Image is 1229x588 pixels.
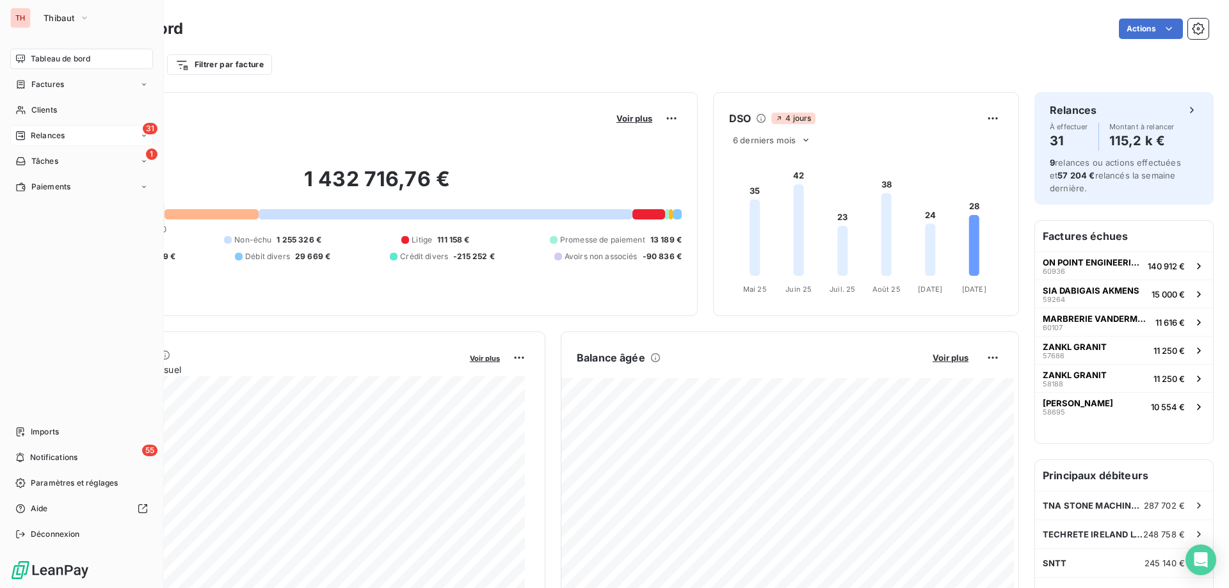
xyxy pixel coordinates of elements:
[1109,131,1175,151] h4: 115,2 k €
[1043,352,1064,360] span: 57686
[1035,280,1213,308] button: SIA DABIGAIS AKMENS5926415 000 €
[1050,157,1055,168] span: 9
[30,452,77,463] span: Notifications
[1035,221,1213,251] h6: Factures échues
[31,426,59,438] span: Imports
[613,113,656,124] button: Voir plus
[143,123,157,134] span: 31
[1119,19,1183,39] button: Actions
[1143,529,1185,539] span: 248 758 €
[295,251,330,262] span: 29 669 €
[1152,289,1185,299] span: 15 000 €
[771,113,815,124] span: 4 jours
[830,285,855,294] tspan: Juil. 25
[1050,131,1088,151] h4: 31
[929,352,972,363] button: Voir plus
[234,234,271,246] span: Non-échu
[31,477,118,489] span: Paramètres et réglages
[245,251,290,262] span: Débit divers
[453,251,495,262] span: -215 252 €
[560,234,645,246] span: Promesse de paiement
[1050,157,1181,193] span: relances ou actions effectuées et relancés la semaine dernière.
[31,155,58,167] span: Tâches
[650,234,682,246] span: 13 189 €
[161,224,166,234] span: 0
[412,234,432,246] span: Litige
[1043,380,1063,388] span: 58188
[1043,342,1107,352] span: ZANKL GRANIT
[1043,314,1150,324] span: MARBRERIE VANDERMARLIERE
[437,234,469,246] span: 111 158 €
[1153,346,1185,356] span: 11 250 €
[1109,123,1175,131] span: Montant à relancer
[31,79,64,90] span: Factures
[729,111,751,126] h6: DSO
[466,352,504,363] button: Voir plus
[933,353,968,363] span: Voir plus
[10,498,153,519] a: Aide
[31,53,90,65] span: Tableau de bord
[1155,317,1185,328] span: 11 616 €
[1043,408,1065,416] span: 58695
[785,285,812,294] tspan: Juin 25
[31,130,65,141] span: Relances
[1043,285,1139,296] span: SIA DABIGAIS AKMENS
[1050,123,1088,131] span: À effectuer
[1151,402,1185,412] span: 10 554 €
[1148,261,1185,271] span: 140 912 €
[1043,267,1065,275] span: 60936
[1050,102,1096,118] h6: Relances
[31,528,80,540] span: Déconnexion
[470,354,500,363] span: Voir plus
[577,350,645,365] h6: Balance âgée
[400,251,448,262] span: Crédit divers
[1144,500,1185,511] span: 287 702 €
[1043,529,1143,539] span: TECHRETE IRELAND LTD
[733,135,796,145] span: 6 derniers mois
[1035,392,1213,420] button: [PERSON_NAME]5869510 554 €
[1043,500,1144,511] span: TNA STONE MACHINERY INC.
[277,234,321,246] span: 1 255 326 €
[31,181,70,193] span: Paiements
[872,285,901,294] tspan: Août 25
[31,104,57,116] span: Clients
[1185,544,1216,575] div: Open Intercom Messenger
[918,285,942,294] tspan: [DATE]
[1043,370,1107,380] span: ZANKL GRANIT
[1057,170,1095,180] span: 57 204 €
[1043,398,1113,408] span: [PERSON_NAME]
[10,8,31,28] div: TH
[1035,364,1213,392] button: ZANKL GRANIT5818811 250 €
[72,363,461,376] span: Chiffre d'affaires mensuel
[1035,460,1213,491] h6: Principaux débiteurs
[1043,324,1063,331] span: 60107
[565,251,638,262] span: Avoirs non associés
[1043,257,1143,267] span: ON POINT ENGINEERING
[31,503,48,514] span: Aide
[72,166,682,205] h2: 1 432 716,76 €
[1043,558,1067,568] span: SNTT
[167,54,272,75] button: Filtrer par facture
[743,285,767,294] tspan: Mai 25
[1035,336,1213,364] button: ZANKL GRANIT5768611 250 €
[1145,558,1185,568] span: 245 140 €
[1035,251,1213,280] button: ON POINT ENGINEERING60936140 912 €
[962,285,986,294] tspan: [DATE]
[1153,374,1185,384] span: 11 250 €
[1043,296,1065,303] span: 59264
[643,251,682,262] span: -90 836 €
[142,445,157,456] span: 55
[1035,308,1213,336] button: MARBRERIE VANDERMARLIERE6010711 616 €
[146,148,157,160] span: 1
[616,113,652,123] span: Voir plus
[10,560,90,580] img: Logo LeanPay
[44,13,74,23] span: Thibaut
